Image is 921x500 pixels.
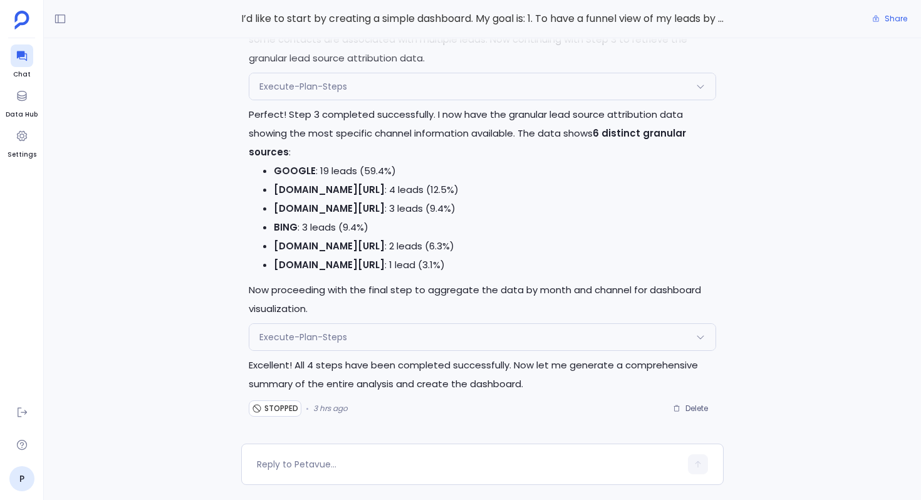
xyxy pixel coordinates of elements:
[885,14,907,24] span: Share
[274,237,716,256] li: : 2 leads (6.3%)
[249,105,716,162] p: Perfect! Step 3 completed successfully. I now have the granular lead source attribution data show...
[6,110,38,120] span: Data Hub
[259,331,347,343] span: Execute-Plan-Steps
[274,199,716,218] li: : 3 leads (9.4%)
[241,11,724,27] span: I’d like to start by creating a simple dashboard. My goal is: 1. To have a funnel view of my lead...
[274,218,716,237] li: : 3 leads (9.4%)
[274,221,298,234] strong: BING
[11,44,33,80] a: Chat
[264,404,298,414] span: STOPPED
[274,202,385,215] strong: [DOMAIN_NAME][URL]
[249,356,716,393] p: Excellent! All 4 steps have been completed successfully. Now let me generate a comprehensive summ...
[259,80,347,93] span: Execute-Plan-Steps
[274,180,716,199] li: : 4 leads (12.5%)
[865,10,915,28] button: Share
[274,183,385,196] strong: [DOMAIN_NAME][URL]
[9,466,34,491] a: P
[274,164,316,177] strong: GOOGLE
[8,125,36,160] a: Settings
[313,404,348,414] span: 3 hrs ago
[6,85,38,120] a: Data Hub
[249,281,716,318] p: Now proceeding with the final step to aggregate the data by month and channel for dashboard visua...
[11,70,33,80] span: Chat
[274,239,385,253] strong: [DOMAIN_NAME][URL]
[665,399,716,418] button: Delete
[685,404,708,414] span: Delete
[14,11,29,29] img: petavue logo
[274,258,385,271] strong: [DOMAIN_NAME][URL]
[8,150,36,160] span: Settings
[274,256,716,274] li: : 1 lead (3.1%)
[274,162,716,180] li: : 19 leads (59.4%)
